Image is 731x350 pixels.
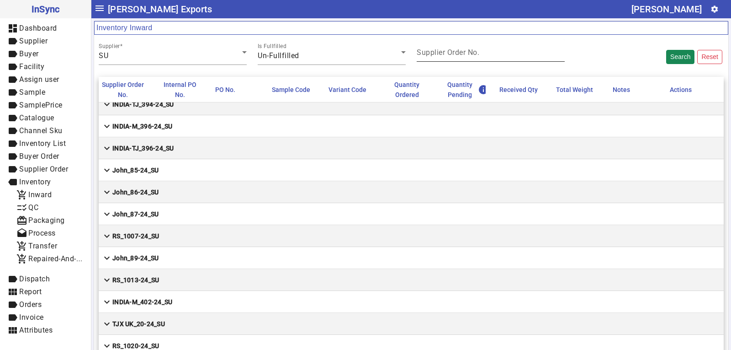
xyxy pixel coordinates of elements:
mat-icon: label [7,177,18,188]
mat-icon: add_shopping_cart [16,189,27,200]
div: Variant Code [328,85,366,95]
strong: John_86-24_SU [112,188,159,197]
span: Buyer Order [19,152,59,161]
mat-icon: expand_more [101,253,112,264]
span: [PERSON_NAME] Exports [108,2,212,16]
mat-icon: expand_more [101,143,112,154]
mat-icon: expand_more [101,318,112,329]
mat-icon: checklist_rtl [16,202,27,213]
div: Internal PO No. [158,80,201,100]
div: Supplier Order No. [101,80,144,100]
div: Actions [670,85,700,95]
mat-icon: label [7,100,18,111]
div: Sample Code [272,85,318,95]
div: Quantity Ordered [386,80,429,100]
mat-icon: label [7,312,18,323]
span: Catalogue [19,113,54,122]
mat-icon: label [7,61,18,72]
a: Inward [9,188,91,201]
mat-icon: menu [94,3,105,14]
span: Supplier Order [19,165,68,173]
div: [PERSON_NAME] [631,2,702,16]
strong: INDIA-TJ_396-24_SU [112,144,174,153]
div: Quantity Pending [442,80,493,100]
div: Received Qty [499,85,538,95]
mat-icon: dashboard [7,23,18,34]
button: Reset [697,50,722,64]
span: Invoice [19,313,44,322]
mat-icon: card_giftcard [16,215,27,226]
mat-icon: label [7,164,18,175]
mat-icon: add_shopping_cart [16,253,27,264]
span: Inward [28,190,52,199]
span: Repaired-And-Rejected [28,254,106,263]
strong: John_85-24_SU [112,166,159,175]
mat-icon: expand_more [101,209,112,220]
strong: TJX UK_20-24_SU [112,319,165,328]
mat-icon: view_module [7,286,18,297]
a: Transfer [9,240,91,253]
a: Process [9,227,91,240]
div: Notes [613,85,638,95]
span: Buyer [19,49,39,58]
strong: INDIA-M_396-24_SU [112,122,172,131]
span: Dispatch [19,275,50,283]
strong: INDIA-M_402-24_SU [112,297,172,307]
div: Actions [670,85,692,95]
span: Packaging [28,216,65,225]
mat-card-header: Inventory Inward [94,21,728,35]
mat-label: Is Fullfilled [258,43,286,49]
mat-icon: expand_more [101,231,112,242]
span: Sample [19,88,45,97]
a: QC [9,201,91,214]
strong: INDIA-TJ_394-24_SU [112,100,174,109]
span: QC [28,203,38,212]
span: Orders [19,300,42,309]
span: Attributes [19,326,53,334]
span: Process [28,229,56,237]
mat-icon: label [7,299,18,310]
strong: John_89-24_SU [112,253,159,263]
mat-icon: add_shopping_cart [16,241,27,252]
div: Quantity Ordered [386,80,437,100]
span: Channel Sku [19,126,63,135]
mat-icon: expand_more [101,165,112,176]
div: Quantity Pending [442,80,485,100]
mat-icon: expand_more [101,187,112,198]
mat-icon: label [7,48,18,59]
div: Total Weight [556,85,593,95]
mat-icon: expand_more [101,99,112,110]
span: Inventory List [19,139,66,148]
mat-icon: label [7,138,18,149]
div: PO No. [215,85,244,95]
span: Facility [19,62,44,71]
strong: RS_1007-24_SU [112,232,159,241]
a: Packaging [9,214,91,227]
span: Assign user [19,75,59,84]
mat-label: Supplier [99,43,120,49]
div: Variant Code [328,85,375,95]
span: Dashboard [19,24,57,32]
mat-icon: label [7,74,18,85]
div: Received Qty [499,85,546,95]
span: SamplePrice [19,101,63,109]
div: PO No. [215,85,235,95]
div: Sample Code [272,85,310,95]
mat-icon: label [7,113,18,124]
span: Un-Fullfilled [258,51,299,60]
span: Report [19,287,42,296]
mat-icon: label [7,151,18,162]
mat-label: Supplier Order No. [417,48,479,57]
div: Internal PO No. [158,80,209,100]
div: Supplier Order No. [101,80,153,100]
mat-icon: label [7,274,18,285]
div: Notes [613,85,630,95]
div: Total Weight [556,85,601,95]
mat-icon: view_module [7,325,18,336]
mat-icon: settings [710,5,719,13]
mat-icon: label [7,125,18,136]
a: Repaired-And-Rejected [9,253,91,265]
strong: RS_1013-24_SU [112,275,159,285]
mat-icon: expand_more [101,296,112,307]
mat-icon: label [7,87,18,98]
